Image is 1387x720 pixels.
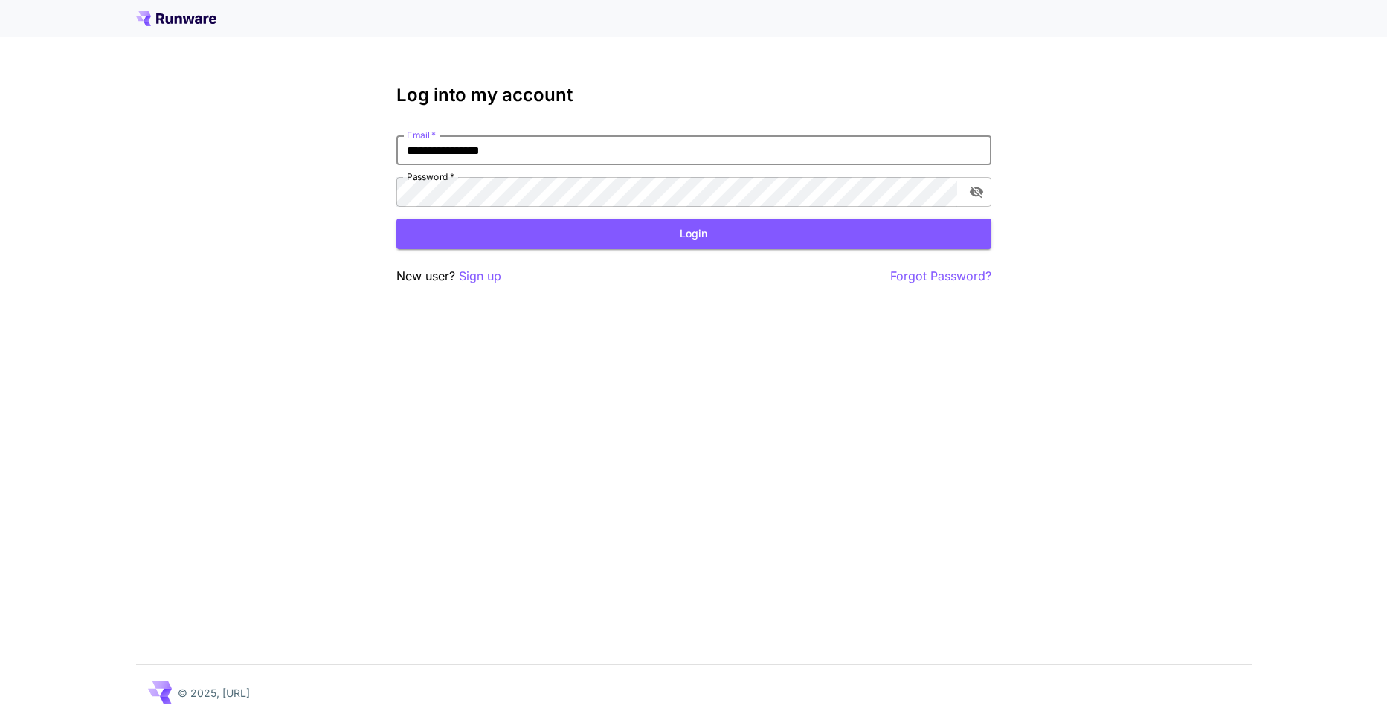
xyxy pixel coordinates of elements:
p: New user? [396,267,501,286]
h3: Log into my account [396,85,991,106]
button: toggle password visibility [963,179,990,205]
button: Forgot Password? [890,267,991,286]
button: Sign up [459,267,501,286]
label: Password [407,170,454,183]
p: © 2025, [URL] [178,685,250,701]
label: Email [407,129,436,141]
button: Login [396,219,991,249]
